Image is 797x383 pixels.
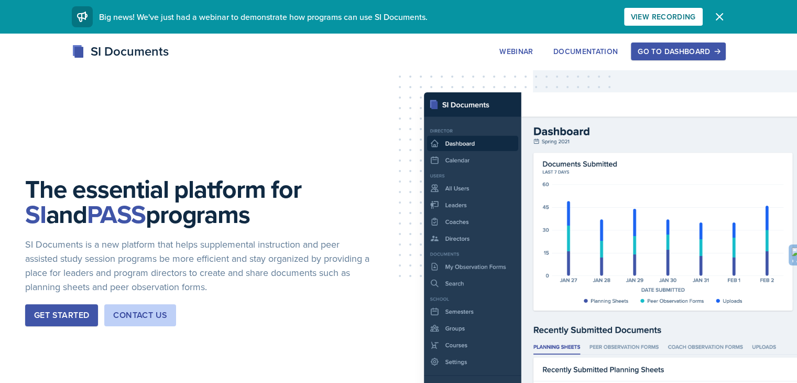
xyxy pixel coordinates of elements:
[547,42,625,60] button: Documentation
[631,13,696,21] div: View Recording
[72,42,169,61] div: SI Documents
[493,42,540,60] button: Webinar
[113,309,167,322] div: Contact Us
[631,42,725,60] button: Go to Dashboard
[499,47,533,56] div: Webinar
[624,8,703,26] button: View Recording
[34,309,89,322] div: Get Started
[99,11,428,23] span: Big news! We've just had a webinar to demonstrate how programs can use SI Documents.
[553,47,618,56] div: Documentation
[25,304,98,326] button: Get Started
[104,304,176,326] button: Contact Us
[638,47,718,56] div: Go to Dashboard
